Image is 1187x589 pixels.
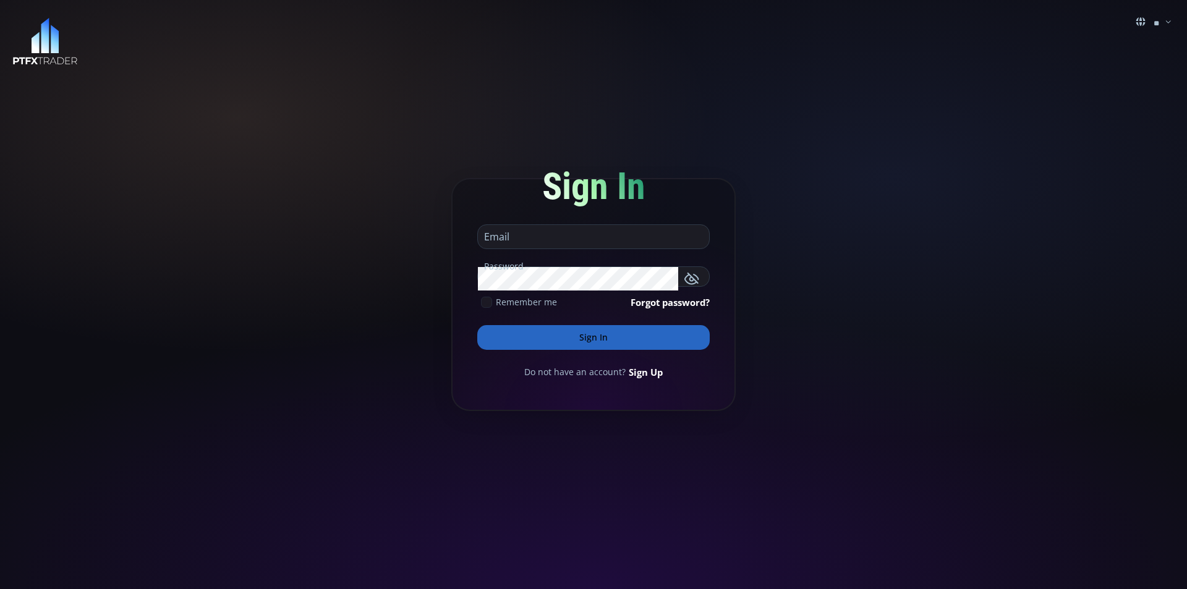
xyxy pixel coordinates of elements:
a: Sign Up [629,365,663,379]
span: Remember me [496,295,557,308]
div: Do not have an account? [477,365,710,379]
img: LOGO [12,18,78,66]
button: Sign In [477,325,710,350]
a: Forgot password? [631,295,710,309]
span: Sign In [542,164,645,208]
